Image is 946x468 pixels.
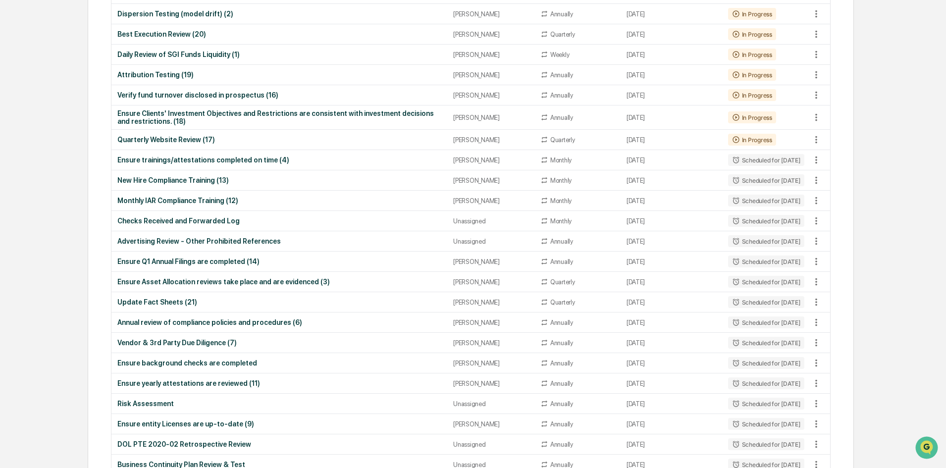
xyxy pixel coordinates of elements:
div: Monthly [550,156,572,164]
td: [DATE] [621,130,722,150]
div: Advertising Review - Other Prohibited References [117,237,441,245]
td: [DATE] [621,211,722,231]
div: Start new chat [45,76,162,86]
div: In Progress [728,134,776,146]
div: Annually [550,10,573,18]
div: Unassigned [453,400,528,408]
td: [DATE] [621,414,722,434]
div: Daily Review of SGI Funds Liquidity (1) [117,51,441,58]
div: Annual review of compliance policies and procedures (6) [117,318,441,326]
iframe: Open customer support [914,435,941,462]
div: Ensure yearly attestations are reviewed (11) [117,379,441,387]
div: Ensure entity Licenses are up-to-date (9) [117,420,441,428]
div: Checks Received and Forwarded Log [117,217,441,225]
span: [PERSON_NAME] [31,135,80,143]
button: See all [154,108,180,120]
td: [DATE] [621,191,722,211]
div: [PERSON_NAME] [453,319,528,326]
div: Annually [550,360,573,367]
td: [DATE] [621,45,722,65]
td: [DATE] [621,170,722,191]
div: In Progress [728,69,776,81]
span: Attestations [82,203,123,212]
div: [PERSON_NAME] [453,51,528,58]
div: Ensure background checks are completed [117,359,441,367]
div: [PERSON_NAME] [453,380,528,387]
img: 1746055101610-c473b297-6a78-478c-a979-82029cc54cd1 [20,162,28,170]
div: Scheduled for [DATE] [728,316,804,328]
div: [PERSON_NAME] [453,197,528,205]
div: Annually [550,71,573,79]
div: Scheduled for [DATE] [728,256,804,267]
div: [PERSON_NAME] [453,136,528,144]
div: Annually [550,420,573,428]
div: Weekly [550,51,569,58]
div: [PERSON_NAME] [453,92,528,99]
div: 🗄️ [72,204,80,211]
div: Annually [550,319,573,326]
div: DOL PTE 2020-02 Retrospective Review [117,440,441,448]
div: Annually [550,114,573,121]
div: Monthly IAR Compliance Training (12) [117,197,441,205]
span: [PERSON_NAME] [31,161,80,169]
div: Ensure Q1 Annual Filings are completed (14) [117,258,441,265]
td: [DATE] [621,272,722,292]
div: [PERSON_NAME] [453,156,528,164]
span: [DATE] [88,135,108,143]
div: In Progress [728,8,776,20]
div: [PERSON_NAME] [453,339,528,347]
div: Past conversations [10,110,66,118]
div: In Progress [728,28,776,40]
div: Best Execution Review (20) [117,30,441,38]
div: Scheduled for [DATE] [728,174,804,186]
div: We're available if you need us! [45,86,136,94]
div: Annually [550,400,573,408]
td: [DATE] [621,24,722,45]
div: [PERSON_NAME] [453,10,528,18]
a: 🔎Data Lookup [6,217,66,235]
div: Annually [550,441,573,448]
div: [PERSON_NAME] [453,420,528,428]
img: Jack Rasmussen [10,125,26,141]
div: Monthly [550,177,572,184]
div: Scheduled for [DATE] [728,276,804,288]
div: New Hire Compliance Training (13) [117,176,441,184]
div: In Progress [728,89,776,101]
div: 🖐️ [10,204,18,211]
div: Risk Assessment [117,400,441,408]
div: Dispersion Testing (model drift) (2) [117,10,441,18]
div: Vendor & 3rd Party Due Diligence (7) [117,339,441,347]
td: [DATE] [621,85,722,105]
div: [PERSON_NAME] [453,114,528,121]
div: Monthly [550,197,572,205]
div: In Progress [728,49,776,60]
td: [DATE] [621,252,722,272]
div: Scheduled for [DATE] [728,296,804,308]
div: Ensure Clients' Investment Objectives and Restrictions are consistent with investment decisions a... [117,109,441,125]
span: Preclearance [20,203,64,212]
a: Powered byPylon [70,245,120,253]
div: Monthly [550,217,572,225]
div: Scheduled for [DATE] [728,357,804,369]
a: 🗄️Attestations [68,199,127,216]
div: Update Fact Sheets (21) [117,298,441,306]
span: Data Lookup [20,221,62,231]
div: 🔎 [10,222,18,230]
div: Scheduled for [DATE] [728,337,804,349]
td: [DATE] [621,292,722,312]
div: Quarterly [550,299,575,306]
td: [DATE] [621,4,722,24]
div: Scheduled for [DATE] [728,398,804,410]
td: [DATE] [621,333,722,353]
button: Start new chat [168,79,180,91]
div: [PERSON_NAME] [453,71,528,79]
div: Quarterly [550,278,575,286]
td: [DATE] [621,373,722,394]
div: Scheduled for [DATE] [728,195,804,207]
td: [DATE] [621,434,722,455]
span: [DATE] [88,161,108,169]
div: Annually [550,258,573,265]
span: • [82,135,86,143]
div: [PERSON_NAME] [453,177,528,184]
